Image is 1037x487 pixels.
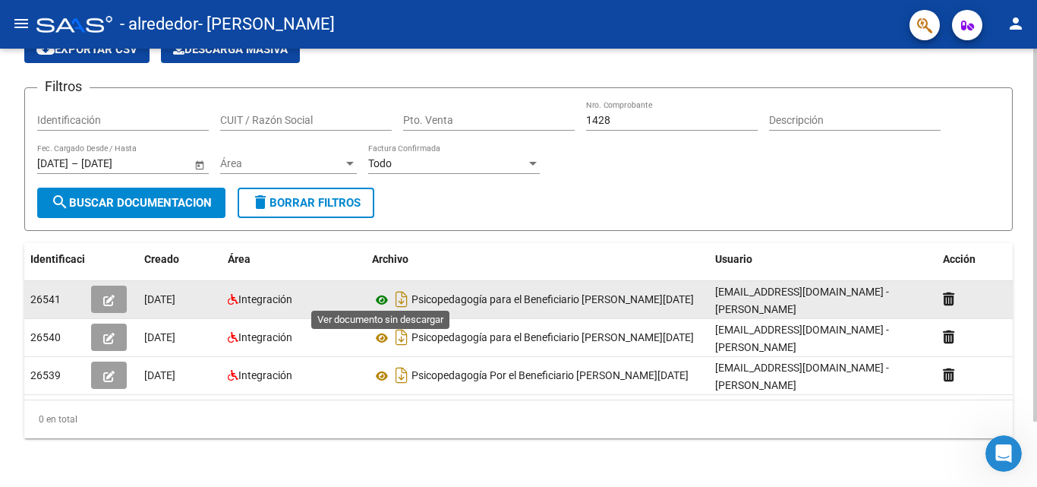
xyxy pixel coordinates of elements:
[36,40,55,58] mat-icon: cloud_download
[372,253,408,265] span: Archivo
[220,157,242,169] font: Área
[81,157,156,170] input: Fecha fin
[184,43,288,56] font: Descarga Masiva
[411,332,694,344] font: Psicopedagogía para el Beneficiario [PERSON_NAME][DATE]
[238,369,292,381] font: Integración
[30,369,61,381] font: 26539
[238,293,292,305] font: Integración
[161,36,300,63] app-download-masive: Descarga masiva de comprobantes (adjuntos)
[45,78,82,94] font: Filtros
[715,324,889,353] font: [EMAIL_ADDRESS][DOMAIN_NAME] - [PERSON_NAME]
[37,157,68,170] input: Fecha inicio
[411,370,689,382] font: Psicopedagogía Por el Beneficiario [PERSON_NAME][DATE]
[411,294,694,306] font: Psicopedagogía para el Beneficiario [PERSON_NAME][DATE]
[24,36,150,63] button: Exportar CSV
[120,14,198,33] font: - alrededor
[144,253,179,265] font: Creado
[937,243,1013,293] datatable-header-cell: Acción
[24,243,85,293] datatable-header-cell: Identificación
[138,243,222,293] datatable-header-cell: Creado
[144,331,175,343] font: [DATE]
[30,293,61,305] font: 26541
[985,435,1022,472] iframe: Chat en vivo de Intercom
[144,369,175,381] font: [DATE]
[392,287,411,311] i: Descargar documento
[228,253,251,265] font: Área
[368,157,392,169] font: Todo
[51,193,69,211] mat-icon: search
[392,325,411,349] i: Descargar documento
[37,188,225,218] button: Buscar Documentacion
[144,293,175,305] font: [DATE]
[191,157,207,172] button: Calendario abierto
[238,188,374,218] button: Borrar Filtros
[39,414,77,425] font: 0 en total
[1007,14,1025,33] mat-icon: person
[198,14,335,33] font: - [PERSON_NAME]
[715,253,752,265] font: Usuario
[222,243,366,293] datatable-header-cell: Área
[251,193,269,211] mat-icon: delete
[30,331,61,343] font: 26540
[943,253,976,265] span: Acción
[30,253,97,265] font: Identificación
[12,14,30,33] mat-icon: menu
[238,331,292,343] font: Integración
[161,36,300,63] button: Descarga Masiva
[709,243,937,293] datatable-header-cell: Usuario
[269,196,361,210] font: Borrar Filtros
[366,243,709,293] datatable-header-cell: Archivo
[51,196,212,210] span: Buscar Documentacion
[392,363,411,387] i: Descargar documento
[715,362,889,391] font: [EMAIL_ADDRESS][DOMAIN_NAME] - [PERSON_NAME]
[715,286,889,315] font: [EMAIL_ADDRESS][DOMAIN_NAME] - [PERSON_NAME]
[36,43,137,56] span: Exportar CSV
[71,157,78,169] font: –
